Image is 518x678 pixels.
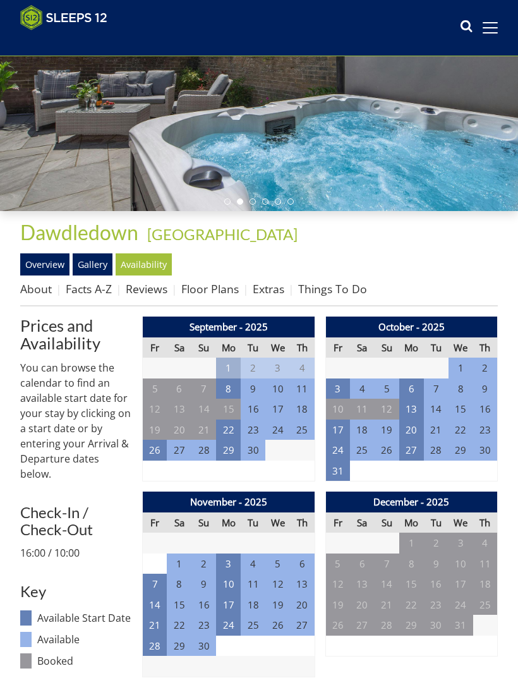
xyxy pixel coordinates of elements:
[350,595,375,615] td: 20
[20,220,142,245] a: Dawdledown
[473,512,498,533] th: Th
[265,420,290,440] td: 24
[265,615,290,636] td: 26
[20,317,132,352] a: Prices and Availability
[424,615,449,636] td: 30
[191,554,216,574] td: 2
[350,574,375,595] td: 13
[216,440,241,461] td: 29
[449,358,473,378] td: 1
[325,317,498,337] th: October - 2025
[181,281,239,296] a: Floor Plans
[143,420,167,440] td: 19
[290,615,315,636] td: 27
[216,615,241,636] td: 24
[424,440,449,461] td: 28
[167,574,191,595] td: 8
[167,512,191,533] th: Sa
[241,554,265,574] td: 4
[66,281,112,296] a: Facts A-Z
[325,440,350,461] td: 24
[191,636,216,657] td: 30
[143,317,315,337] th: September - 2025
[424,337,449,358] th: Tu
[325,492,498,512] th: December - 2025
[216,574,241,595] td: 10
[20,583,132,600] h3: Key
[399,615,424,636] td: 29
[20,5,107,30] img: Sleeps 12
[399,440,424,461] td: 27
[37,632,132,647] dd: Available
[216,512,241,533] th: Mo
[350,615,375,636] td: 27
[399,574,424,595] td: 15
[167,420,191,440] td: 20
[20,360,132,481] p: You can browse the calendar to find an available start date for your stay by clicking on a start ...
[449,615,473,636] td: 31
[216,399,241,420] td: 15
[449,378,473,399] td: 8
[216,378,241,399] td: 8
[14,38,147,49] iframe: Customer reviews powered by Trustpilot
[265,378,290,399] td: 10
[191,615,216,636] td: 23
[265,554,290,574] td: 5
[167,337,191,358] th: Sa
[73,253,112,275] a: Gallery
[449,533,473,554] td: 3
[473,595,498,615] td: 25
[20,220,138,245] span: Dawdledown
[143,574,167,595] td: 7
[20,545,132,560] p: 16:00 / 10:00
[449,337,473,358] th: We
[253,281,284,296] a: Extras
[424,574,449,595] td: 16
[449,440,473,461] td: 29
[241,337,265,358] th: Tu
[424,399,449,420] td: 14
[116,253,172,275] a: Availability
[325,574,350,595] td: 12
[143,595,167,615] td: 14
[375,440,399,461] td: 26
[216,358,241,378] td: 1
[375,399,399,420] td: 12
[449,420,473,440] td: 22
[241,420,265,440] td: 23
[290,574,315,595] td: 13
[143,492,315,512] th: November - 2025
[375,512,399,533] th: Su
[449,512,473,533] th: We
[350,440,375,461] td: 25
[399,595,424,615] td: 22
[290,554,315,574] td: 6
[241,440,265,461] td: 30
[424,378,449,399] td: 7
[265,595,290,615] td: 19
[216,420,241,440] td: 22
[290,358,315,378] td: 4
[350,512,375,533] th: Sa
[143,378,167,399] td: 5
[325,399,350,420] td: 10
[375,615,399,636] td: 28
[167,615,191,636] td: 22
[265,399,290,420] td: 17
[216,337,241,358] th: Mo
[290,399,315,420] td: 18
[191,420,216,440] td: 21
[265,358,290,378] td: 3
[147,225,298,243] a: [GEOGRAPHIC_DATA]
[216,595,241,615] td: 17
[424,420,449,440] td: 21
[191,512,216,533] th: Su
[191,574,216,595] td: 9
[126,281,167,296] a: Reviews
[325,615,350,636] td: 26
[325,378,350,399] td: 3
[424,595,449,615] td: 23
[399,420,424,440] td: 20
[375,554,399,574] td: 7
